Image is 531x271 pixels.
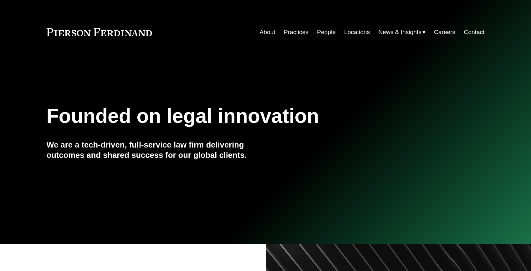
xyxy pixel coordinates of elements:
a: About [260,26,275,38]
h4: We are a tech-driven, full-service law firm delivering outcomes and shared success for our global... [47,140,266,160]
a: folder dropdown [378,26,426,38]
a: People [317,26,336,38]
a: Contact [464,26,484,38]
a: Careers [434,26,455,38]
span: News & Insights [378,27,421,38]
a: Locations [344,26,370,38]
h1: Founded on legal innovation [47,105,412,128]
a: Practices [284,26,309,38]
